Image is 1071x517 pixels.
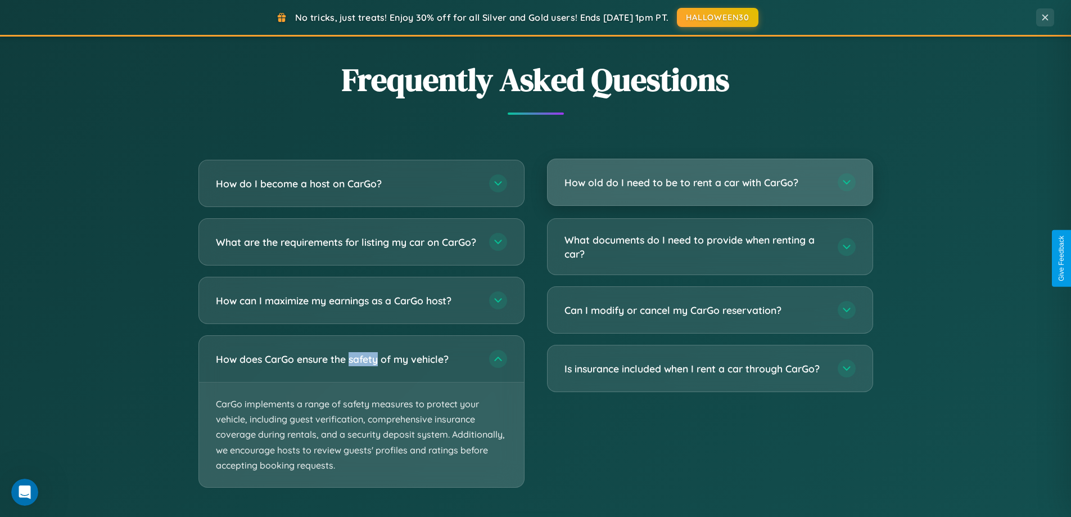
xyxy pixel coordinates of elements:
h3: What documents do I need to provide when renting a car? [564,233,826,260]
h3: Is insurance included when I rent a car through CarGo? [564,362,826,376]
h2: Frequently Asked Questions [198,58,873,101]
h3: Can I modify or cancel my CarGo reservation? [564,303,826,317]
h3: What are the requirements for listing my car on CarGo? [216,235,478,249]
h3: How do I become a host on CarGo? [216,177,478,191]
div: Give Feedback [1058,236,1065,281]
h3: How old do I need to be to rent a car with CarGo? [564,176,826,190]
iframe: Intercom live chat [11,479,38,506]
button: HALLOWEEN30 [677,8,758,27]
p: CarGo implements a range of safety measures to protect your vehicle, including guest verification... [199,383,524,487]
h3: How can I maximize my earnings as a CarGo host? [216,294,478,308]
h3: How does CarGo ensure the safety of my vehicle? [216,352,478,366]
span: No tricks, just treats! Enjoy 30% off for all Silver and Gold users! Ends [DATE] 1pm PT. [295,12,668,23]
